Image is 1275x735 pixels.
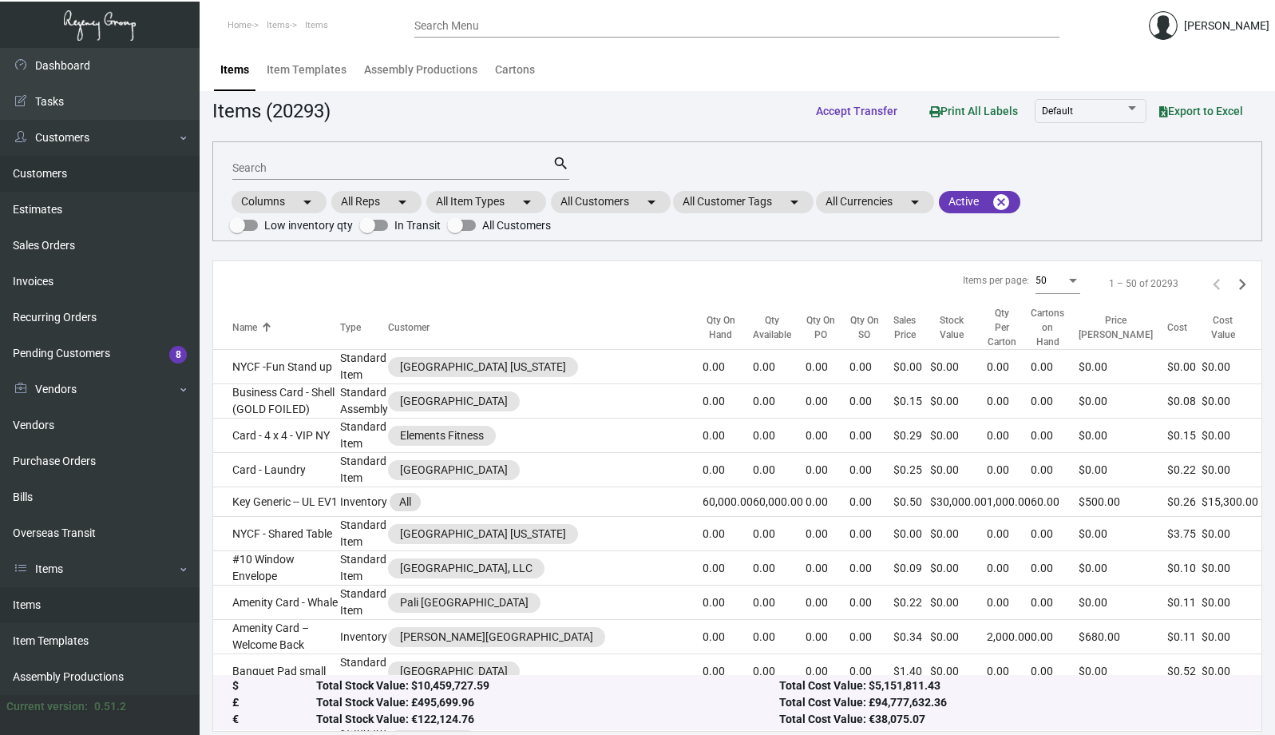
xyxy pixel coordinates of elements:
td: $0.00 [1202,350,1258,384]
span: Default [1042,105,1073,117]
td: Inventory [340,620,388,654]
td: 60,000.00 [753,487,806,517]
td: 0.00 [753,517,806,551]
td: $0.22 [893,586,930,620]
div: Qty On SO [849,313,879,342]
td: Amenity Card - Whale [213,586,340,620]
div: [GEOGRAPHIC_DATA] [400,462,508,479]
td: 0.00 [753,551,806,586]
div: Qty On PO [806,313,849,342]
th: Customer [388,306,703,350]
div: Qty Per Carton [987,306,1016,349]
td: 0.00 [806,551,849,586]
td: 0.00 [1031,517,1079,551]
mat-chip: All Customers [551,191,671,213]
div: € [232,712,316,729]
div: Assembly Productions [364,62,477,78]
td: 0.00 [753,350,806,384]
button: Previous page [1204,271,1229,296]
td: Standard Item [340,517,388,551]
td: 0.00 [1031,654,1079,689]
td: 0.00 [806,517,849,551]
td: $0.00 [1079,551,1167,586]
td: 0.00 [806,384,849,419]
div: Total Cost Value: €38,075.07 [779,712,1242,729]
div: Items [220,62,249,78]
div: Type [340,320,361,335]
td: 0.00 [703,453,753,487]
div: Name [232,320,257,335]
td: $0.00 [930,517,987,551]
td: Standard Item [340,350,388,384]
td: Amenity Card – Welcome Back [213,620,340,654]
td: Standard Item [340,419,388,453]
span: Print All Labels [929,105,1018,117]
td: 0.00 [806,453,849,487]
mat-icon: arrow_drop_down [905,193,925,212]
div: [GEOGRAPHIC_DATA] [US_STATE] [400,526,566,542]
span: Home [228,20,251,30]
div: Total Cost Value: £94,777,632.36 [779,695,1242,712]
div: [GEOGRAPHIC_DATA] [US_STATE] [400,359,566,375]
td: $0.00 [1202,586,1258,620]
td: $0.00 [930,453,987,487]
div: Total Stock Value: €122,124.76 [316,712,779,729]
td: 0.00 [703,350,753,384]
td: $0.00 [930,384,987,419]
td: $0.00 [1079,517,1167,551]
div: Qty Available [753,313,806,342]
td: Card - Laundry [213,453,340,487]
td: $0.00 [930,350,987,384]
td: Business Card - Shell (GOLD FOILED) [213,384,340,419]
td: 0.00 [849,384,893,419]
td: $0.10 [1167,551,1202,586]
td: 0.00 [806,487,849,517]
td: 0.00 [753,620,806,654]
div: Cost Value [1202,313,1244,342]
div: Cost Value [1202,313,1258,342]
mat-chip: Columns [232,191,327,213]
td: 0.00 [703,654,753,689]
mat-chip: All Customer Tags [673,191,814,213]
td: 0.00 [849,419,893,453]
td: 0.00 [987,419,1031,453]
button: Accept Transfer [803,97,910,125]
td: $0.00 [1079,384,1167,419]
span: Items [305,20,328,30]
span: Low inventory qty [264,216,353,235]
mat-chip: All Reps [331,191,422,213]
div: Cost [1167,320,1202,335]
td: #10 Window Envelope [213,551,340,586]
td: $0.00 [1202,551,1258,586]
div: Cost [1167,320,1187,335]
td: NYCF -Fun Stand up [213,350,340,384]
td: $0.00 [1202,620,1258,654]
td: 0.00 [806,586,849,620]
td: NYCF - Shared Table [213,517,340,551]
td: 0.00 [849,350,893,384]
td: $0.09 [893,551,930,586]
div: Total Cost Value: $5,151,811.43 [779,678,1242,695]
td: 0.00 [753,654,806,689]
td: 0.00 [703,620,753,654]
td: 0.00 [753,419,806,453]
div: Cartons on Hand [1031,306,1079,349]
td: 0.00 [1031,350,1079,384]
span: Accept Transfer [816,105,897,117]
td: $0.52 [1167,654,1202,689]
button: Print All Labels [917,96,1031,125]
td: $0.00 [1079,419,1167,453]
mat-chip: Active [939,191,1020,213]
td: $0.11 [1167,620,1202,654]
td: 0.00 [987,384,1031,419]
td: 60,000.00 [703,487,753,517]
td: 0.00 [1031,384,1079,419]
td: 0.00 [806,654,849,689]
td: 0.00 [849,551,893,586]
td: 0.00 [703,517,753,551]
mat-chip: All Item Types [426,191,546,213]
td: 0.00 [849,487,893,517]
td: $0.00 [893,517,930,551]
button: Export to Excel [1146,97,1256,125]
div: Qty Per Carton [987,306,1031,349]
